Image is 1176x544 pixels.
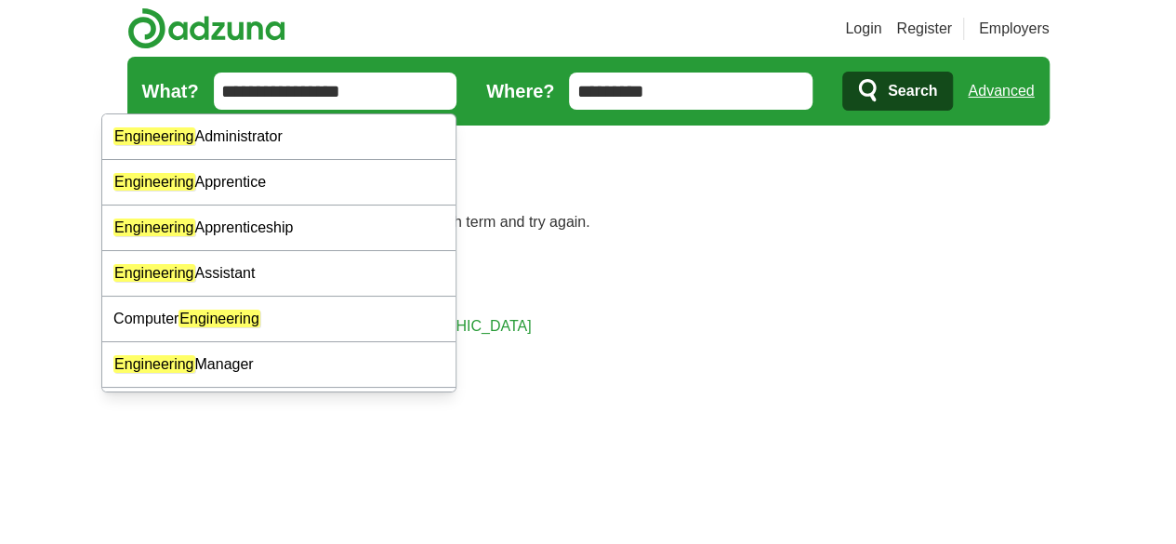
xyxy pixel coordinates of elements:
[102,114,456,160] div: Administrator
[113,264,194,282] em: Engineering
[113,219,194,236] em: Engineering
[102,342,456,388] div: Manager
[127,211,1050,256] p: Please check your spelling or enter another search term and try again. You could also try one of ...
[845,18,881,40] a: Login
[113,127,194,145] em: Engineering
[968,73,1034,110] a: Advanced
[102,251,456,297] div: Assistant
[142,77,199,105] label: What?
[842,72,953,111] button: Search
[178,310,259,327] em: Engineering
[102,297,456,342] div: Computer
[102,388,456,433] div: Technician
[896,18,952,40] a: Register
[888,73,937,110] span: Search
[157,318,532,334] a: Browse all live results across the [GEOGRAPHIC_DATA]
[102,206,456,251] div: Apprenticeship
[113,355,194,373] em: Engineering
[113,173,194,191] em: Engineering
[127,7,285,49] img: Adzuna logo
[486,77,554,105] label: Where?
[102,160,456,206] div: Apprentice
[127,163,1050,196] h1: No results found
[979,18,1050,40] a: Employers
